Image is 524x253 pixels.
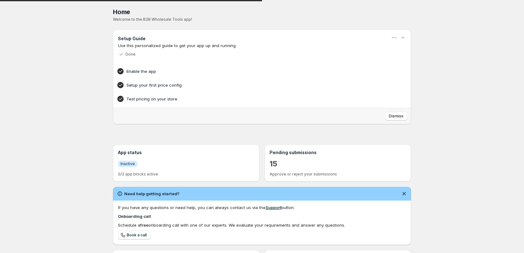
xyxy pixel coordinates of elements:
a: InfoInactive [118,160,137,167]
p: Welcome to the B2B Wholesale Tools app! [113,17,411,22]
p: Use this personalized guide to get your app up and running. [118,42,406,49]
div: Schedule a onboarding call with one of our experts. We evaluate your requirements and answer any ... [118,222,406,228]
h4: Test pricing on your store [126,96,378,102]
h3: Setup Guide [118,35,146,42]
h3: App status [118,149,254,156]
h4: Enable the app [126,68,378,74]
h3: Pending submissions [270,149,406,156]
a: 15 [270,159,277,169]
h2: Need help getting started? [124,191,179,197]
h4: Setup your first price config [126,82,378,88]
p: Approve or reject your submissions [270,172,406,177]
span: Book a call [127,233,147,238]
span: Dismiss [389,114,404,119]
a: Book a call [118,231,151,240]
h4: Onboarding call [118,213,406,219]
span: Inactive [120,161,135,166]
span: Home [113,8,130,16]
div: If you have any questions or need help, you can always contact us via the button. [118,204,406,211]
a: Support [265,205,281,210]
p: 0/3 app blocks active [118,172,254,177]
p: Done [126,52,136,57]
button: Dismiss [385,112,407,121]
b: free [140,223,148,228]
button: Dismiss notification [400,189,409,198]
